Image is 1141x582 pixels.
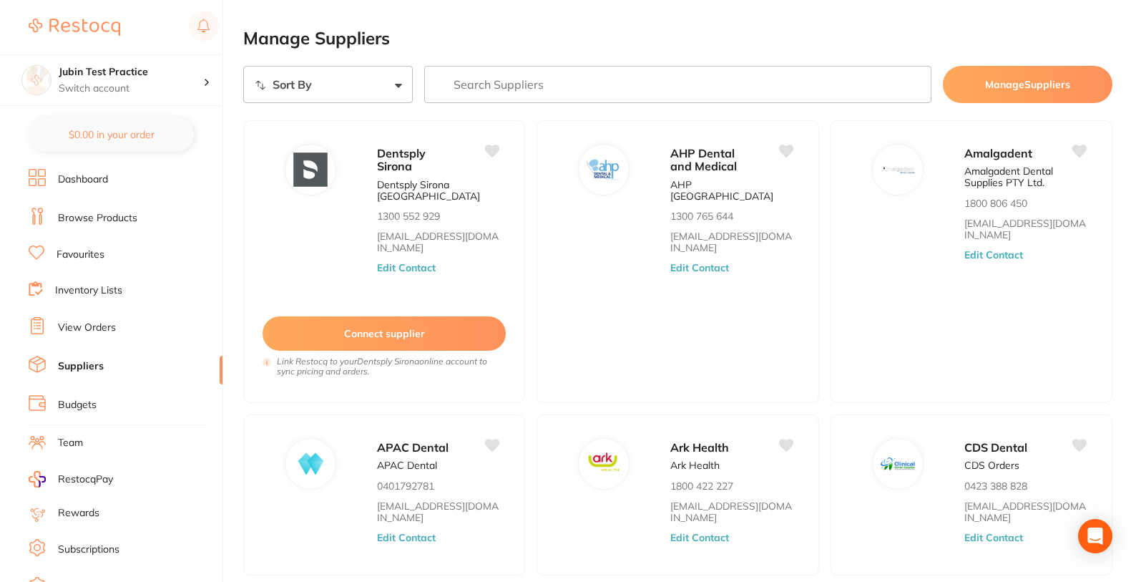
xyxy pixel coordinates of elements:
h4: Jubin Test Practice [59,65,203,79]
span: APAC Dental [377,440,449,455]
p: Ark Health [670,460,720,471]
img: AHP Dental and Medical [587,152,622,187]
a: Subscriptions [58,543,119,557]
a: [EMAIL_ADDRESS][DOMAIN_NAME] [377,500,499,523]
span: AHP Dental and Medical [670,146,737,173]
a: Rewards [58,506,99,520]
a: Budgets [58,398,97,412]
img: Ark Health [587,447,622,481]
img: CDS Dental [881,447,915,481]
p: 1300 552 929 [377,210,440,222]
a: Team [58,436,83,450]
div: Open Intercom Messenger [1078,519,1112,553]
span: Dentsply Sirona [377,146,426,173]
span: Amalgadent [964,146,1032,160]
p: 1800 422 227 [670,480,733,492]
a: [EMAIL_ADDRESS][DOMAIN_NAME] [964,500,1086,523]
a: [EMAIL_ADDRESS][DOMAIN_NAME] [964,218,1086,241]
a: [EMAIL_ADDRESS][DOMAIN_NAME] [377,231,499,253]
span: RestocqPay [58,472,113,487]
button: $0.00 in your order [29,117,194,152]
a: Suppliers [58,359,104,374]
a: RestocqPay [29,471,113,488]
p: 1800 806 450 [964,198,1027,209]
button: Edit Contact [964,532,1023,543]
h2: Manage Suppliers [243,29,1112,49]
p: 0423 388 828 [964,480,1027,492]
a: [EMAIL_ADDRESS][DOMAIN_NAME] [670,231,792,253]
input: Search Suppliers [424,66,932,103]
button: Edit Contact [377,262,436,273]
img: APAC Dental [293,447,328,481]
button: ManageSuppliers [943,66,1112,103]
p: 1300 765 644 [670,210,733,222]
a: Restocq Logo [29,11,120,44]
p: Amalgadent Dental Supplies PTY Ltd. [964,165,1086,188]
a: Dashboard [58,173,108,187]
a: Favourites [57,248,104,262]
p: APAC Dental [377,460,437,471]
button: Connect supplier [263,316,506,351]
img: Jubin Test Practice [22,66,51,94]
button: Edit Contact [964,249,1023,261]
span: Ark Health [670,440,729,455]
i: Link Restocq to your Dentsply Sirona online account to sync pricing and orders. [277,357,506,377]
button: Edit Contact [670,262,729,273]
img: Dentsply Sirona [293,152,328,187]
img: Restocq Logo [29,19,120,36]
p: Switch account [59,82,203,96]
a: Inventory Lists [55,283,122,298]
p: AHP [GEOGRAPHIC_DATA] [670,179,792,202]
img: Amalgadent [881,152,915,187]
p: CDS Orders [964,460,1019,471]
button: Edit Contact [670,532,729,543]
span: CDS Dental [964,440,1027,455]
a: [EMAIL_ADDRESS][DOMAIN_NAME] [670,500,792,523]
a: View Orders [58,321,116,335]
p: 0401792781 [377,480,434,492]
a: Browse Products [58,211,137,225]
p: Dentsply Sirona [GEOGRAPHIC_DATA] [377,179,499,202]
img: RestocqPay [29,471,46,488]
button: Edit Contact [377,532,436,543]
